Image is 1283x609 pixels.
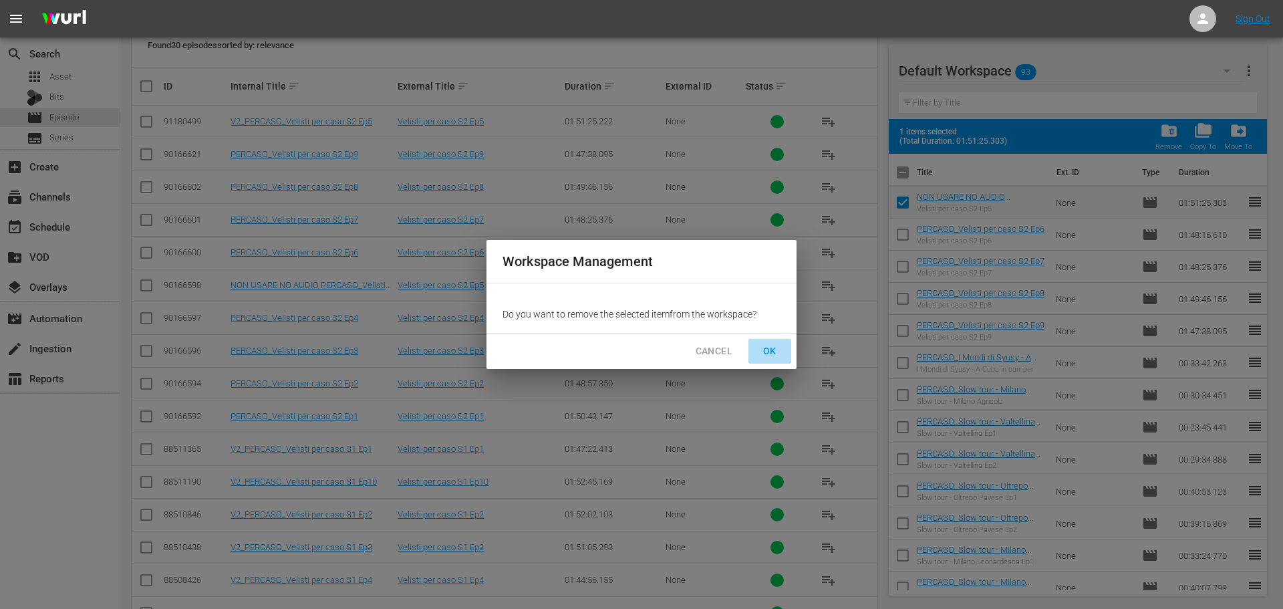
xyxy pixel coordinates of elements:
a: Sign Out [1236,13,1270,24]
span: CANCEL [696,343,732,360]
p: Do you want to remove the selected item from the workspace? [503,308,780,321]
img: ans4CAIJ8jUAAAAAAAAAAAAAAAAAAAAAAAAgQb4GAAAAAAAAAAAAAAAAAAAAAAAAJMjXAAAAAAAAAAAAAAAAAAAAAAAAgAT5G... [32,3,96,35]
button: CANCEL [685,339,743,364]
span: menu [8,11,24,27]
h2: Workspace Management [503,251,780,272]
span: OK [759,343,780,360]
button: OK [748,339,791,364]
